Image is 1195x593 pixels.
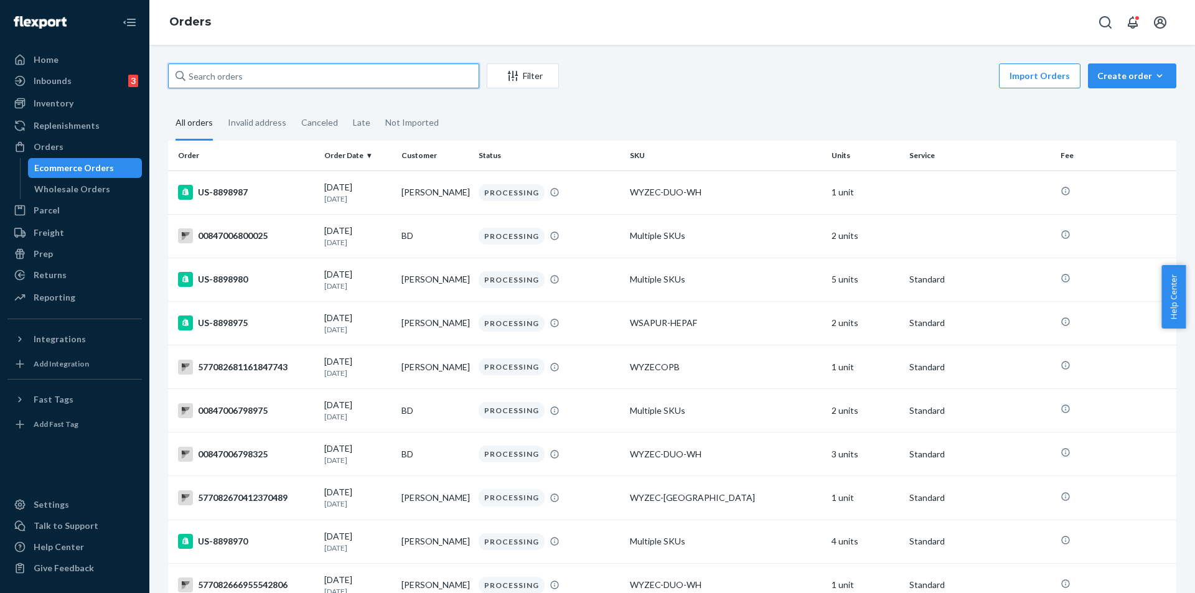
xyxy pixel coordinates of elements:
th: Service [904,141,1056,170]
p: Standard [909,448,1051,460]
div: 577082681161847743 [178,360,314,375]
th: Status [474,141,625,170]
div: Wholesale Orders [34,183,110,195]
div: WYZECOPB [630,361,822,373]
p: [DATE] [324,281,391,291]
div: [DATE] [324,268,391,291]
a: Reporting [7,287,142,307]
div: [DATE] [324,486,391,509]
td: Multiple SKUs [625,520,827,563]
div: WSAPUR-HEPAF [630,317,822,329]
div: Orders [34,141,63,153]
button: Open notifications [1120,10,1145,35]
div: WYZEC-DUO-WH [630,579,822,591]
div: PROCESSING [479,228,545,245]
p: Standard [909,317,1051,329]
div: PROCESSING [479,184,545,201]
div: Fast Tags [34,393,73,406]
div: PROCESSING [479,446,545,462]
button: Integrations [7,329,142,349]
p: Standard [909,273,1051,286]
div: US-8898975 [178,315,314,330]
td: BD [396,214,474,258]
a: Inbounds3 [7,71,142,91]
div: Late [353,106,370,139]
div: Returns [34,269,67,281]
div: Inventory [34,97,73,110]
div: WYZEC-[GEOGRAPHIC_DATA] [630,492,822,504]
button: Open Search Box [1093,10,1118,35]
div: [DATE] [324,442,391,465]
td: Multiple SKUs [625,214,827,258]
div: US-8898970 [178,534,314,549]
a: Freight [7,223,142,243]
p: Standard [909,404,1051,417]
p: [DATE] [324,411,391,422]
div: [DATE] [324,225,391,248]
a: Add Integration [7,354,142,374]
div: Home [34,54,59,66]
div: Prep [34,248,53,260]
p: [DATE] [324,498,391,509]
td: 5 units [827,258,904,301]
p: Standard [909,361,1051,373]
a: Help Center [7,537,142,557]
div: Give Feedback [34,562,94,574]
button: Close Navigation [117,10,142,35]
div: All orders [176,106,213,141]
div: Replenishments [34,119,100,132]
div: Freight [34,226,64,239]
button: Help Center [1161,265,1186,329]
div: Reporting [34,291,75,304]
div: Settings [34,498,69,511]
div: Add Integration [34,358,89,369]
div: PROCESSING [479,533,545,550]
td: [PERSON_NAME] [396,345,474,389]
th: Fee [1056,141,1176,170]
a: Prep [7,244,142,264]
p: [DATE] [324,237,391,248]
div: WYZEC-DUO-WH [630,186,822,198]
a: Parcel [7,200,142,220]
td: 2 units [827,214,904,258]
a: Ecommerce Orders [28,158,143,178]
p: [DATE] [324,543,391,553]
div: WYZEC-DUO-WH [630,448,822,460]
div: US-8898987 [178,185,314,200]
div: [DATE] [324,181,391,204]
td: [PERSON_NAME] [396,258,474,301]
div: [DATE] [324,312,391,335]
th: Order Date [319,141,396,170]
a: Orders [169,15,211,29]
div: PROCESSING [479,489,545,506]
td: Multiple SKUs [625,258,827,301]
div: 00847006798325 [178,447,314,462]
td: 2 units [827,389,904,432]
a: Replenishments [7,116,142,136]
button: Fast Tags [7,390,142,409]
div: Talk to Support [34,520,98,532]
div: [DATE] [324,399,391,422]
td: 1 unit [827,170,904,214]
div: Parcel [34,204,60,217]
a: Inventory [7,93,142,113]
div: 577082670412370489 [178,490,314,505]
div: Create order [1097,70,1167,82]
td: 1 unit [827,476,904,520]
td: 1 unit [827,345,904,389]
div: Help Center [34,541,84,553]
div: Add Fast Tag [34,419,78,429]
button: Filter [487,63,559,88]
th: Order [168,141,319,170]
div: Not Imported [385,106,439,139]
td: BD [396,432,474,476]
div: Filter [487,70,558,82]
div: US-8898980 [178,272,314,287]
td: [PERSON_NAME] [396,520,474,563]
td: 4 units [827,520,904,563]
p: [DATE] [324,368,391,378]
p: Standard [909,535,1051,548]
td: Multiple SKUs [625,389,827,432]
p: [DATE] [324,194,391,204]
